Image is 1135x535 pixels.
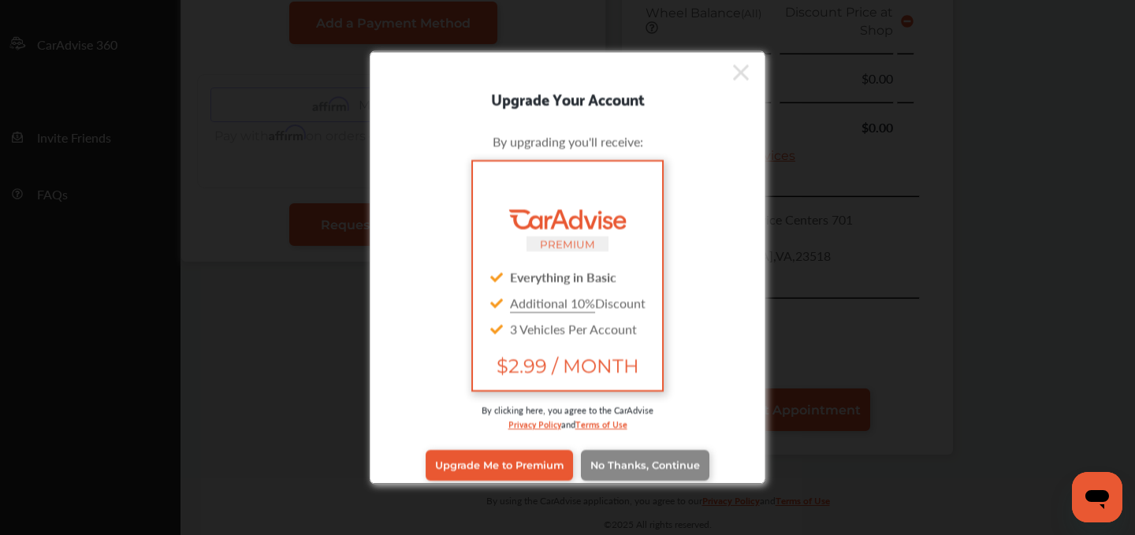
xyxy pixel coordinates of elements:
[590,459,700,471] span: No Thanks, Continue
[510,267,616,285] strong: Everything in Basic
[394,403,741,446] div: By clicking here, you agree to the CarAdvise and
[426,450,573,480] a: Upgrade Me to Premium
[508,415,561,430] a: Privacy Policy
[486,354,649,377] span: $2.99 / MONTH
[540,237,595,250] small: PREMIUM
[370,85,765,110] div: Upgrade Your Account
[394,132,741,150] div: By upgrading you'll receive:
[575,415,627,430] a: Terms of Use
[510,293,595,311] u: Additional 10%
[1072,472,1122,522] iframe: Button to launch messaging window
[435,459,564,471] span: Upgrade Me to Premium
[510,293,646,311] span: Discount
[486,315,649,341] div: 3 Vehicles Per Account
[581,450,709,480] a: No Thanks, Continue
